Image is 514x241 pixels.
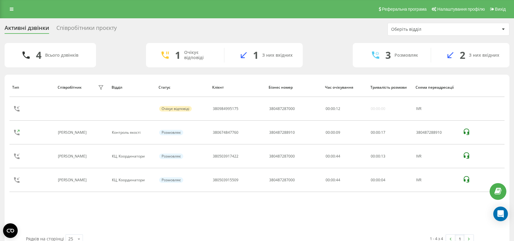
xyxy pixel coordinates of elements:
[394,53,418,58] div: Розмовляє
[371,154,385,158] div: : :
[371,130,385,135] div: : :
[326,154,364,158] div: 00:00:44
[269,154,295,158] div: 380487287000
[371,154,375,159] span: 00
[376,130,380,135] span: 00
[12,85,52,90] div: Тип
[45,53,78,58] div: Всього дзвінків
[175,49,180,61] div: 1
[159,106,192,112] div: Очікує відповіді
[469,53,499,58] div: З них вхідних
[416,178,456,182] div: IVR
[326,178,364,182] div: 00:00:44
[331,106,335,111] span: 00
[416,85,456,90] div: Схема переадресації
[371,130,375,135] span: 00
[371,178,385,182] div: : :
[269,85,319,90] div: Бізнес номер
[213,178,238,182] div: 380503915509
[159,130,183,135] div: Розмовляє
[269,178,295,182] div: 380487287000
[212,85,263,90] div: Клієнт
[5,25,49,34] div: Активні дзвінки
[213,154,238,158] div: 380503917422
[437,7,485,12] span: Налаштування профілю
[269,107,295,111] div: 380487287000
[112,85,153,90] div: Відділ
[58,178,88,182] div: [PERSON_NAME]
[159,177,183,183] div: Розмовляє
[371,177,375,183] span: 00
[112,154,152,158] div: КЦ, Координатори
[376,154,380,159] span: 00
[370,85,410,90] div: Тривалість розмови
[159,85,206,90] div: Статус
[184,50,215,60] div: Очікує відповіді
[112,130,152,135] div: Контроль якості
[253,49,259,61] div: 1
[3,223,18,238] button: Open CMP widget
[112,178,152,182] div: КЦ, Координатори
[381,177,385,183] span: 04
[416,154,456,158] div: IVR
[159,154,183,159] div: Розмовляє
[58,154,88,158] div: [PERSON_NAME]
[326,130,364,135] div: 00:00:09
[376,177,380,183] span: 00
[460,49,465,61] div: 2
[381,154,385,159] span: 13
[382,7,427,12] span: Реферальна програма
[326,106,330,111] span: 00
[381,130,385,135] span: 17
[416,107,456,111] div: IVR
[336,106,340,111] span: 12
[213,130,238,135] div: 380674847760
[325,85,365,90] div: Час очікування
[269,130,295,135] div: 380487288910
[213,107,238,111] div: 380984995175
[326,107,340,111] div: : :
[36,49,41,61] div: 4
[495,7,506,12] span: Вихід
[493,207,508,221] div: Open Intercom Messenger
[385,49,391,61] div: 3
[416,130,456,135] div: 380487288910
[58,130,88,135] div: [PERSON_NAME]
[391,27,464,32] div: Оберіть відділ
[58,85,82,90] div: Співробітник
[56,25,117,34] div: Співробітники проєкту
[262,53,293,58] div: З них вхідних
[371,107,385,111] div: 00:00:00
